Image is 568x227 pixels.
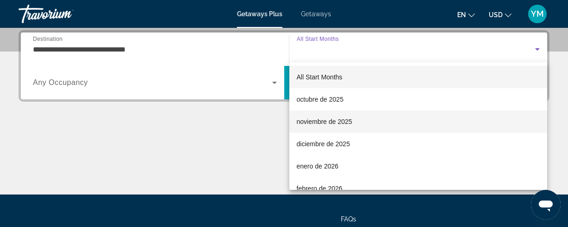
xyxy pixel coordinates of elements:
[297,138,350,149] span: diciembre de 2025
[297,161,338,172] span: enero de 2026
[297,94,344,105] span: octubre de 2025
[531,190,561,220] iframe: Botón para iniciar la ventana de mensajería
[297,183,343,194] span: febrero de 2026
[297,116,352,127] span: noviembre de 2025
[297,73,343,81] span: All Start Months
